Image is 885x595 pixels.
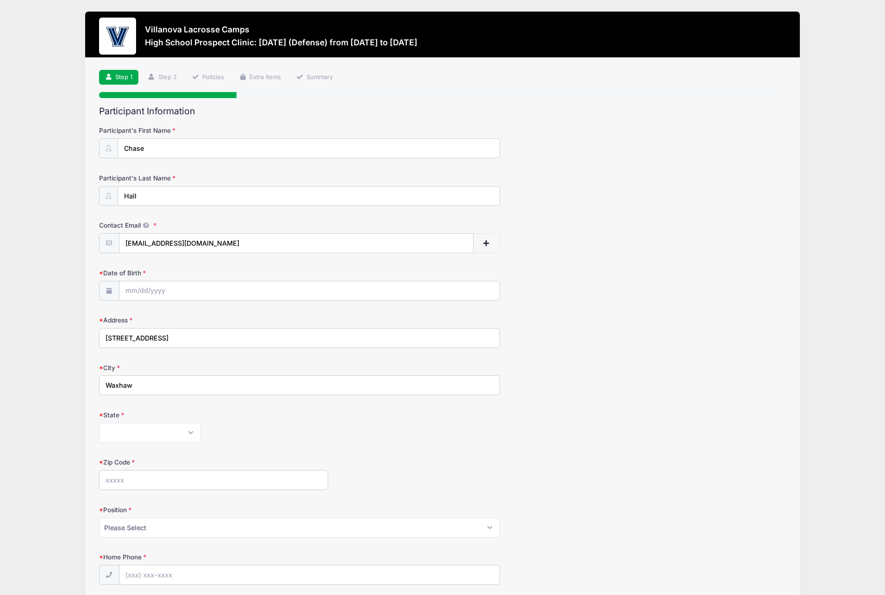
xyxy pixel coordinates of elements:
label: Contact Email [99,221,328,230]
a: Step 1 [99,70,139,85]
a: Summary [290,70,339,85]
input: mm/dd/yyyy [119,281,500,301]
input: email@email.com [119,233,474,253]
label: Position [99,505,328,514]
input: Participant's Last Name [118,186,500,206]
label: Participant's Last Name [99,174,328,183]
a: Step 2 [142,70,183,85]
h3: Villanova Lacrosse Camps [145,25,418,34]
h3: High School Prospect Clinic: [DATE] (Defense) from [DATE] to [DATE] [145,37,418,47]
label: State [99,410,328,420]
input: (xxx) xxx-xxxx [119,565,500,585]
a: Extra Items [233,70,287,85]
h2: Participant Information [99,106,786,117]
a: Policies [186,70,230,85]
label: Participant's First Name [99,126,328,135]
input: xxxxx [99,470,328,490]
label: Address [99,316,328,325]
label: Home Phone [99,552,328,562]
label: City [99,363,328,372]
label: Zip Code [99,458,328,467]
label: Date of Birth [99,268,328,278]
input: Participant's First Name [118,138,500,158]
